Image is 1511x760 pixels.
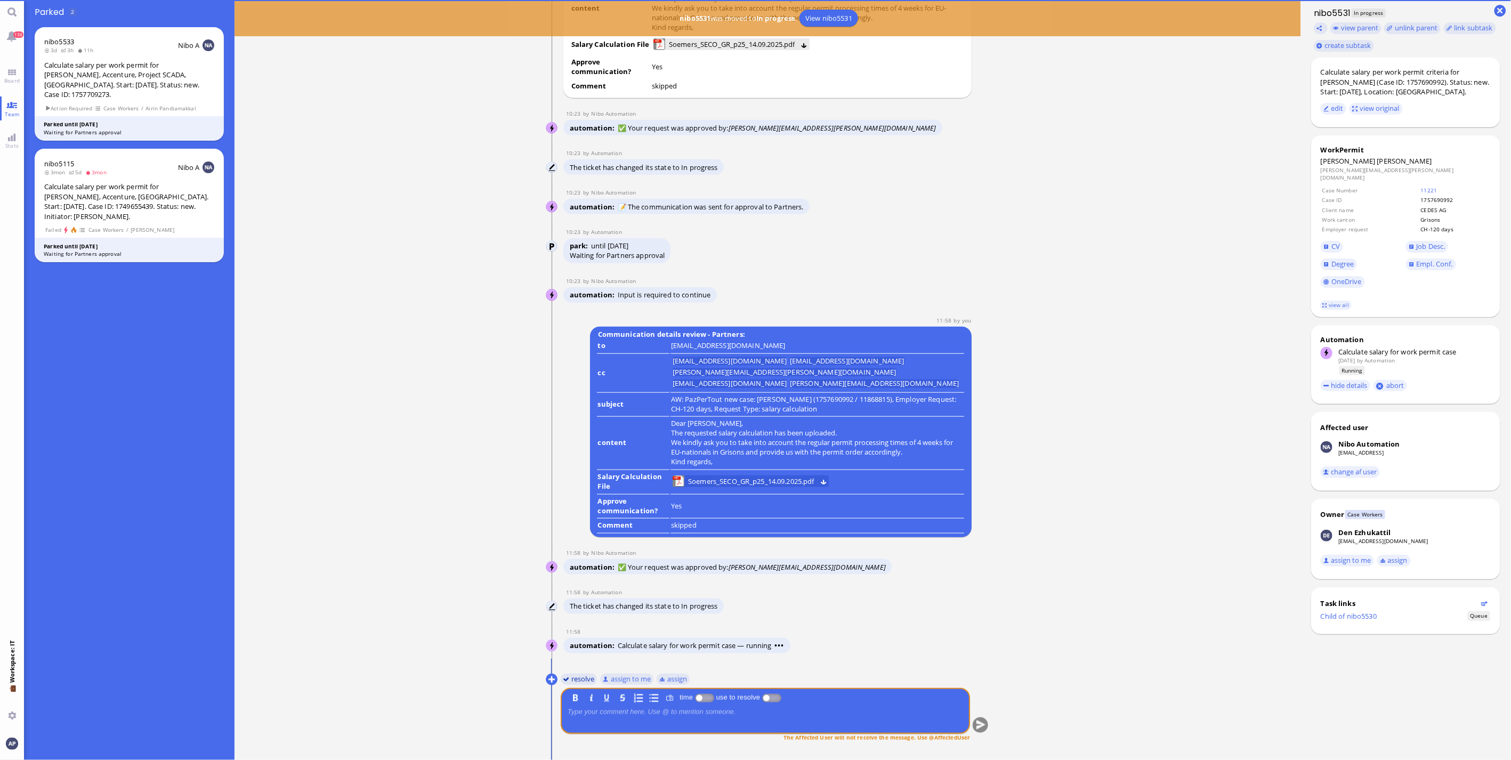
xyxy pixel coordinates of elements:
[2,110,22,118] span: Team
[1338,439,1400,449] div: Nibo Automation
[1331,259,1354,269] span: Degree
[44,159,74,168] a: nibo5115
[1321,103,1347,115] button: edit
[671,428,964,438] p: The requested salary calculation has been uploaded.
[591,110,636,117] span: automation@nibo.ai
[597,340,669,354] td: to
[571,36,650,55] td: Salary Calculation File
[783,733,970,741] span: The Affected User will not receive the message. Use @AffectedUser
[591,228,621,236] span: automation@bluelakelegal.com
[1481,600,1488,607] button: Show flow diagram
[1331,241,1340,251] span: CV
[1421,187,1437,194] a: 11221
[583,277,592,285] span: by
[688,475,814,487] span: Soemers_SECO_GR_p25_14.09.2025.pdf
[618,641,785,650] span: Calculate salary for work permit case — running
[714,693,762,701] label: use to resolve
[667,38,797,50] a: View Soemers_SECO_GR_p25_14.09.2025.pdf
[1321,241,1343,253] a: CV
[1322,206,1419,214] td: Client name
[597,394,669,417] td: subject
[570,641,618,650] span: automation
[2,77,22,84] span: Board
[596,328,747,341] b: Communication details review - Partners:
[618,290,711,300] span: Input is required to continue
[597,471,669,495] td: Salary Calculation File
[597,355,669,393] td: cc
[1321,555,1375,567] button: assign to me
[673,475,684,487] img: Soemers_SECO_GR_p25_14.09.2025.pdf
[653,38,810,50] lob-view: Soemers_SECO_GR_p25_14.09.2025.pdf
[653,38,665,50] img: Soemers_SECO_GR_p25_14.09.2025.pdf
[570,123,618,133] span: automation
[546,123,558,134] img: Nibo Automation
[1321,335,1491,344] div: Automation
[937,317,954,324] span: 11:58
[954,317,963,324] span: by
[1455,23,1493,33] span: link subtask
[583,189,592,196] span: by
[1377,156,1432,166] span: [PERSON_NAME]
[71,8,74,15] span: 2
[774,641,778,650] span: •
[546,289,558,301] img: Nibo Automation
[597,520,669,533] td: Comment
[131,225,175,235] span: [PERSON_NAME]
[561,673,597,685] button: resolve
[146,104,197,113] span: Airin Pandiamakkal
[657,673,690,685] button: assign
[44,128,215,136] div: Waiting for Partners approval
[44,168,69,176] span: 3mon
[678,693,696,701] label: time
[591,588,621,596] span: automation@bluelakelegal.com
[1406,258,1456,270] a: Empl. Conf.
[571,56,650,80] td: Approve communication?
[618,123,936,133] span: ✅ Your request was approved by:
[591,149,621,157] span: automation@bluelakelegal.com
[1468,611,1490,620] span: Status
[203,39,214,51] img: NA
[77,46,97,54] span: 11h
[597,496,669,519] td: Approve communication?
[1321,599,1478,608] div: Task links
[1314,40,1374,52] button: create subtask
[1321,611,1377,621] a: Child of nibo5530
[652,62,662,71] span: Yes
[583,149,592,157] span: by
[1420,206,1490,214] td: CEDES AG
[617,692,628,704] button: S
[677,13,799,23] span: was moved to .
[1321,156,1376,166] span: [PERSON_NAME]
[570,202,618,212] span: automation
[1321,258,1357,270] a: Degree
[669,38,795,50] span: Soemers_SECO_GR_p25_14.09.2025.pdf
[1338,449,1384,456] a: [EMAIL_ADDRESS]
[44,182,214,221] div: Calculate salary per work permit for [PERSON_NAME], Accenture, [GEOGRAPHIC_DATA]. Start: [DATE]. ...
[680,13,710,23] b: nibo5531
[570,562,618,572] span: automation
[1420,225,1490,233] td: CH-120 days
[1321,423,1369,432] div: Affected user
[601,692,613,704] button: U
[673,379,787,388] li: [EMAIL_ADDRESS][DOMAIN_NAME]
[566,277,583,285] span: 10:23
[762,693,781,701] p-inputswitch: use to resolve
[686,475,816,487] a: View Soemers_SECO_GR_p25_14.09.2025.pdf
[1338,537,1428,545] a: [EMAIL_ADDRESS][DOMAIN_NAME]
[44,37,74,46] a: nibo5533
[546,601,558,613] img: Automation
[729,123,936,133] i: [PERSON_NAME][EMAIL_ADDRESS][PERSON_NAME][DOMAIN_NAME]
[1321,145,1491,155] div: WorkPermit
[546,201,558,213] img: Nibo Automation
[1321,530,1332,541] img: Den Ezhukattil
[566,549,583,556] span: 11:58
[44,60,214,100] div: Calculate salary per work permit for [PERSON_NAME], Accenture, Project SCADA, [GEOGRAPHIC_DATA]. ...
[671,501,682,511] span: Yes
[671,520,697,530] span: skipped
[820,478,827,484] button: Download Soemers_SECO_GR_p25_14.09.2025.pdf
[597,418,669,470] td: content
[141,104,144,113] span: /
[1420,215,1490,224] td: Grisons
[1322,186,1419,195] td: Case Number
